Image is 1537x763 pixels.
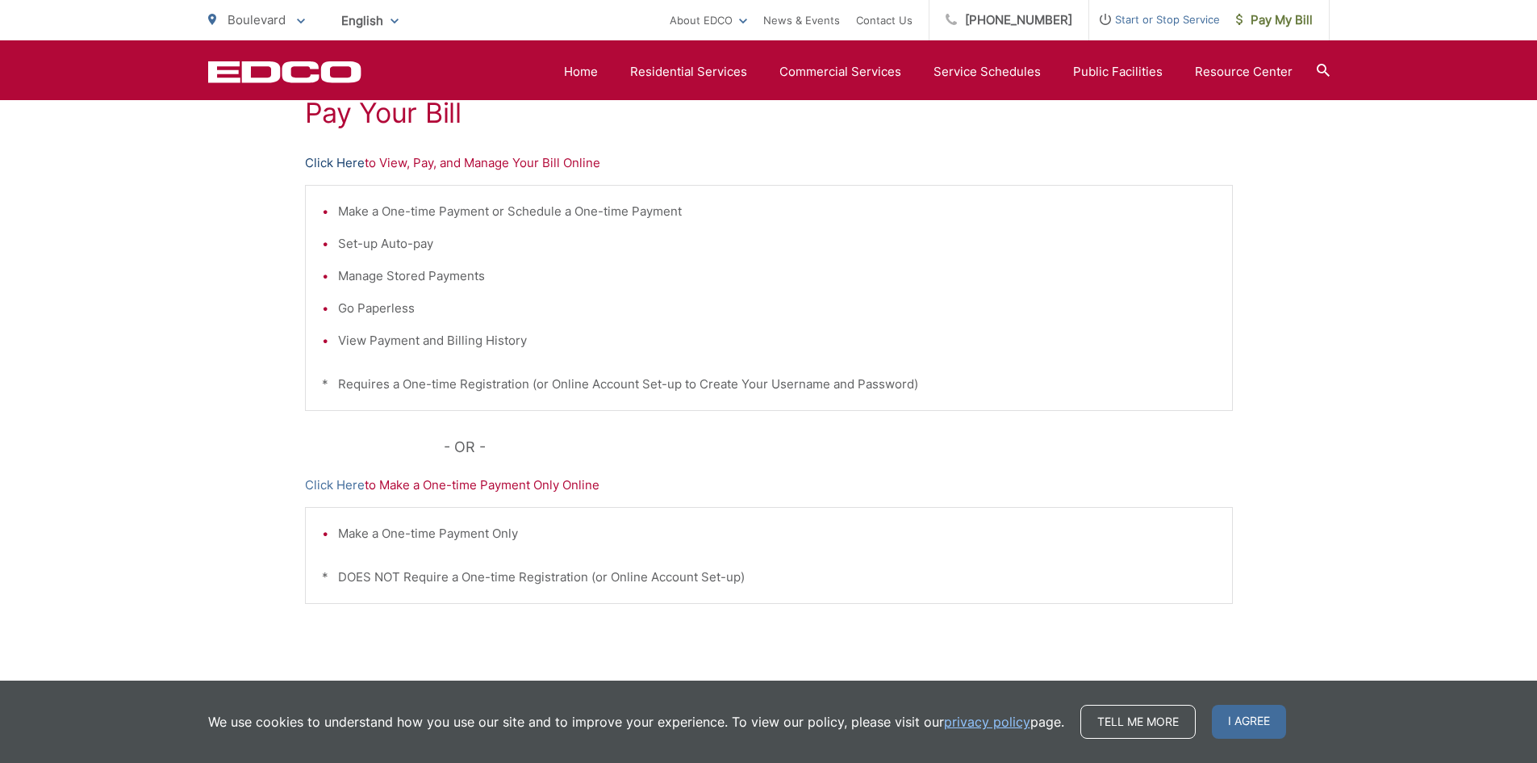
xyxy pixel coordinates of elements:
[329,6,411,35] span: English
[305,153,1233,173] p: to View, Pay, and Manage Your Bill Online
[338,202,1216,221] li: Make a One-time Payment or Schedule a One-time Payment
[1073,62,1163,82] a: Public Facilities
[670,10,747,30] a: About EDCO
[630,62,747,82] a: Residential Services
[305,476,365,495] a: Click Here
[338,299,1216,318] li: Go Paperless
[338,331,1216,350] li: View Payment and Billing History
[305,153,365,173] a: Click Here
[1212,705,1286,739] span: I agree
[1236,10,1313,30] span: Pay My Bill
[779,62,901,82] a: Commercial Services
[1080,705,1196,739] a: Tell me more
[444,435,1233,459] p: - OR -
[933,62,1041,82] a: Service Schedules
[305,97,1233,129] h1: Pay Your Bill
[208,712,1064,732] p: We use cookies to understand how you use our site and to improve your experience. To view our pol...
[338,266,1216,286] li: Manage Stored Payments
[338,524,1216,543] li: Make a One-time Payment Only
[944,712,1030,732] a: privacy policy
[564,62,598,82] a: Home
[856,10,913,30] a: Contact Us
[1195,62,1293,82] a: Resource Center
[338,234,1216,254] li: Set-up Auto-pay
[763,10,840,30] a: News & Events
[228,12,286,27] span: Boulevard
[322,568,1216,587] p: * DOES NOT Require a One-time Registration (or Online Account Set-up)
[208,61,361,83] a: EDCD logo. Return to the homepage.
[322,375,1216,394] p: * Requires a One-time Registration (or Online Account Set-up to Create Your Username and Password)
[305,476,1233,495] p: to Make a One-time Payment Only Online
